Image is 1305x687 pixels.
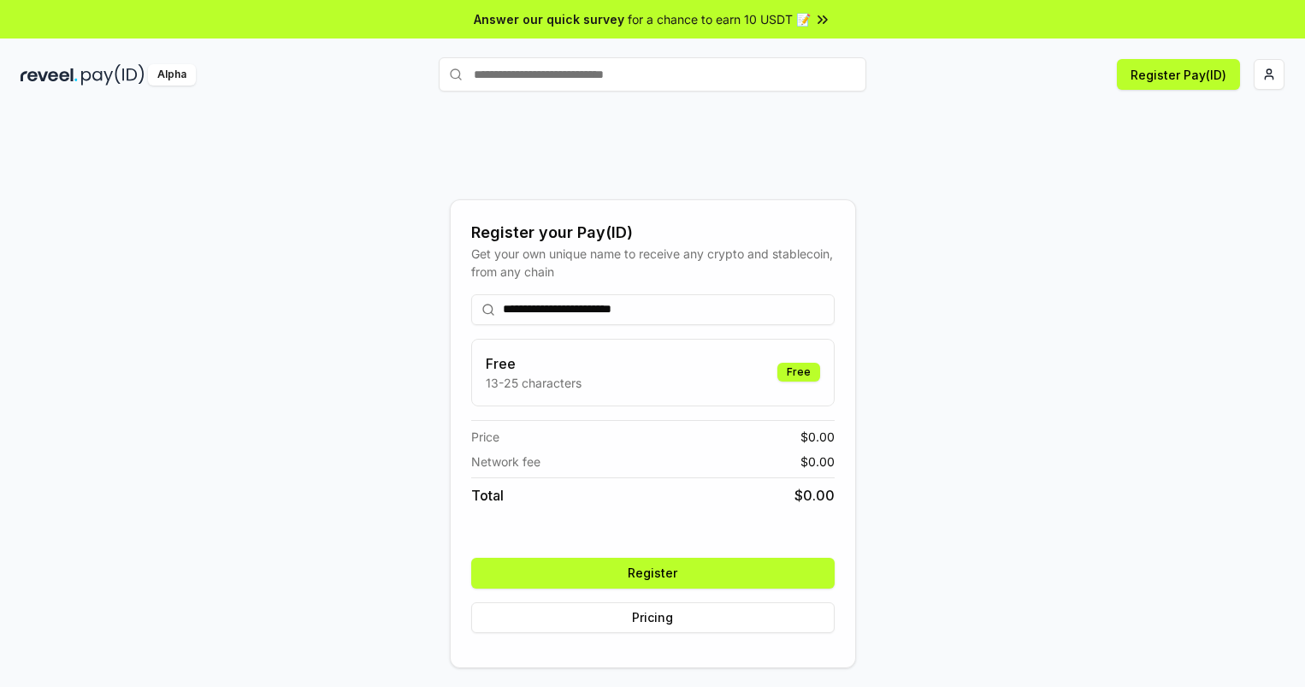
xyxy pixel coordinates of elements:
[777,363,820,382] div: Free
[1117,59,1240,90] button: Register Pay(ID)
[800,428,835,446] span: $ 0.00
[471,485,504,506] span: Total
[800,453,835,471] span: $ 0.00
[81,64,145,86] img: pay_id
[471,428,499,446] span: Price
[471,453,540,471] span: Network fee
[471,221,835,245] div: Register your Pay(ID)
[474,10,624,28] span: Answer our quick survey
[486,374,582,392] p: 13-25 characters
[486,353,582,374] h3: Free
[471,245,835,281] div: Get your own unique name to receive any crypto and stablecoin, from any chain
[471,602,835,633] button: Pricing
[471,558,835,589] button: Register
[628,10,811,28] span: for a chance to earn 10 USDT 📝
[148,64,196,86] div: Alpha
[21,64,78,86] img: reveel_dark
[794,485,835,506] span: $ 0.00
